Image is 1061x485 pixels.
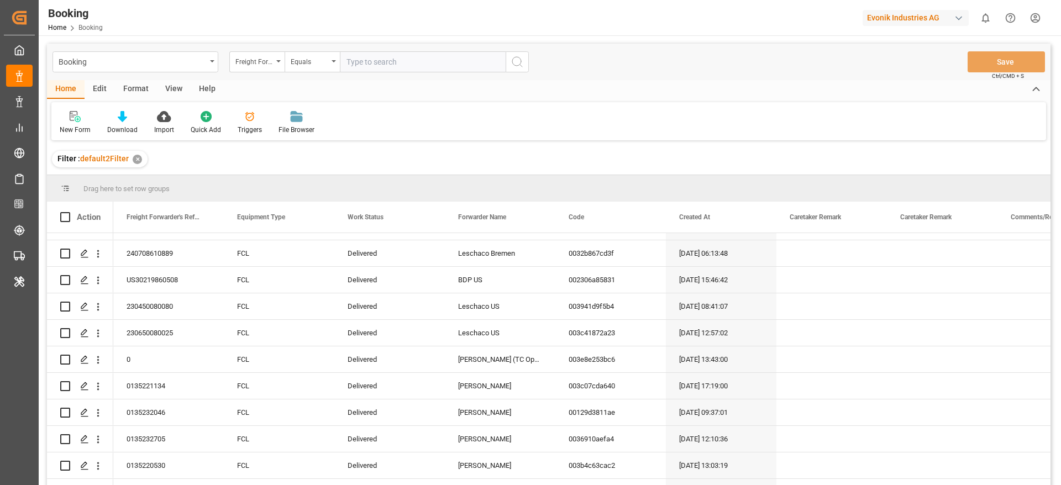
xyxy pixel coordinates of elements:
div: 00129d3811ae [555,399,666,425]
div: ✕ [133,155,142,164]
span: Work Status [348,213,384,221]
div: [DATE] 12:10:36 [666,426,776,452]
div: [DATE] 09:37:01 [666,399,776,425]
div: 003941d9f5b4 [555,293,666,319]
button: Evonik Industries AG [863,7,973,28]
div: Press SPACE to select this row. [47,346,113,373]
div: Booking [48,5,103,22]
span: default2Filter [80,154,129,163]
span: Caretaker Remark [790,213,841,221]
div: File Browser [279,125,314,135]
span: Code [569,213,584,221]
div: Evonik Industries AG [863,10,969,26]
div: [DATE] 17:19:00 [666,373,776,399]
button: show 0 new notifications [973,6,998,30]
div: 240708610889 [113,240,224,266]
div: FCL [224,426,334,452]
div: US30219860508 [113,267,224,293]
div: Delivered [334,267,445,293]
div: Delivered [334,346,445,372]
div: Equals [291,54,328,67]
div: Leschaco US [445,320,555,346]
div: Import [154,125,174,135]
div: FCL [224,399,334,425]
div: Delivered [334,320,445,346]
span: Forwarder Name [458,213,506,221]
div: Delivered [334,452,445,478]
div: Press SPACE to select this row. [47,240,113,267]
span: Equipment Type [237,213,285,221]
div: 003b4c63cac2 [555,452,666,478]
div: [DATE] 13:03:19 [666,452,776,478]
div: [DATE] 12:57:02 [666,320,776,346]
div: Delivered [334,240,445,266]
div: 0135232046 [113,399,224,425]
button: open menu [52,51,218,72]
span: Caretaker Remark [900,213,952,221]
div: [DATE] 13:43:00 [666,346,776,372]
div: [PERSON_NAME] [445,452,555,478]
div: Download [107,125,138,135]
div: 0135220530 [113,452,224,478]
div: 0135221134 [113,373,224,399]
div: Leschaco Bremen [445,240,555,266]
button: search button [506,51,529,72]
div: Edit [85,80,115,99]
div: Delivered [334,399,445,425]
div: FCL [224,320,334,346]
div: FCL [224,293,334,319]
div: Press SPACE to select this row. [47,452,113,479]
div: Action [77,212,101,222]
div: FCL [224,267,334,293]
div: FCL [224,452,334,478]
div: Quick Add [191,125,221,135]
div: Help [191,80,224,99]
div: Freight Forwarder's Reference No. [235,54,273,67]
input: Type to search [340,51,506,72]
div: 230450080080 [113,293,224,319]
span: Ctrl/CMD + S [992,72,1024,80]
a: Home [48,24,66,31]
div: 002306a85831 [555,267,666,293]
button: open menu [285,51,340,72]
div: Press SPACE to select this row. [47,373,113,399]
div: Delivered [334,373,445,399]
div: Format [115,80,157,99]
span: Filter : [57,154,80,163]
div: Leschaco US [445,293,555,319]
span: Created At [679,213,710,221]
div: [PERSON_NAME] [445,373,555,399]
div: 003c07cda640 [555,373,666,399]
div: Triggers [238,125,262,135]
span: Freight Forwarder's Reference No. [127,213,201,221]
div: 0032b867cd3f [555,240,666,266]
div: Press SPACE to select this row. [47,320,113,346]
div: [PERSON_NAME] [445,399,555,425]
div: 230650080025 [113,320,224,346]
div: FCL [224,346,334,372]
div: [PERSON_NAME] [445,426,555,452]
div: 0135232705 [113,426,224,452]
div: Home [47,80,85,99]
div: Press SPACE to select this row. [47,426,113,452]
div: [PERSON_NAME] (TC Operator) [445,346,555,372]
div: New Form [60,125,91,135]
div: Delivered [334,426,445,452]
span: Drag here to set row groups [83,184,170,193]
div: [DATE] 15:46:42 [666,267,776,293]
button: Help Center [998,6,1023,30]
div: Press SPACE to select this row. [47,267,113,293]
div: FCL [224,373,334,399]
div: Delivered [334,293,445,319]
div: [DATE] 08:41:07 [666,293,776,319]
button: Save [968,51,1045,72]
div: 003c41872a23 [555,320,666,346]
div: 0036910aefa4 [555,426,666,452]
div: Press SPACE to select this row. [47,293,113,320]
div: 0 [113,346,224,372]
div: Booking [59,54,206,68]
button: open menu [229,51,285,72]
div: 003e8e253bc6 [555,346,666,372]
div: Press SPACE to select this row. [47,399,113,426]
div: BDP US [445,267,555,293]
